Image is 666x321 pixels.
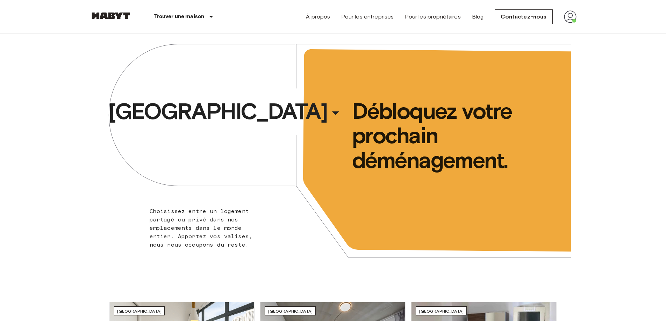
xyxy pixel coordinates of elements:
[117,308,162,314] span: [GEOGRAPHIC_DATA]
[90,12,132,19] img: Habyt
[106,95,347,127] button: [GEOGRAPHIC_DATA]
[108,97,327,125] span: [GEOGRAPHIC_DATA]
[341,13,394,21] a: Pour les entreprises
[405,13,460,21] a: Pour les propriétaires
[306,13,330,21] a: À propos
[419,308,464,314] span: [GEOGRAPHIC_DATA]
[495,9,552,24] a: Contactez-nous
[150,208,252,248] span: Choisissez entre un logement partagé ou privé dans nos emplacements dans le monde entier. Apporte...
[564,10,577,23] img: avatar
[154,13,205,21] p: Trouver une maison
[472,13,484,21] a: Blog
[268,308,313,314] span: [GEOGRAPHIC_DATA]
[352,99,542,173] span: Débloquez votre prochain déménagement.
